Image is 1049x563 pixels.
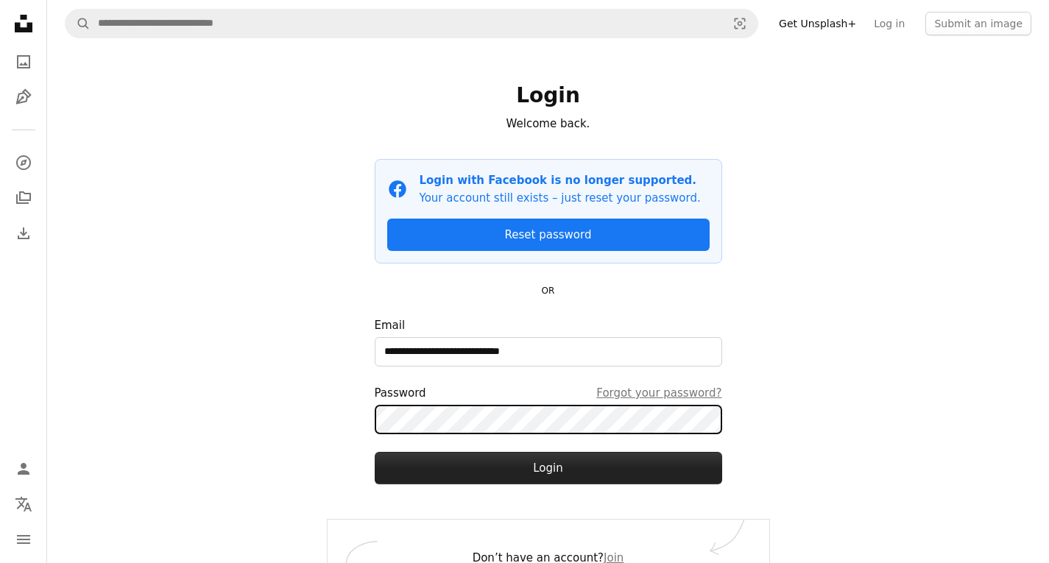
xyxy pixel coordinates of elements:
button: Language [9,489,38,519]
a: Log in [865,12,914,35]
div: Password [375,384,722,402]
button: Menu [9,525,38,554]
a: Home — Unsplash [9,9,38,41]
a: Photos [9,47,38,77]
a: Collections [9,183,38,213]
p: Welcome back. [375,115,722,132]
input: PasswordForgot your password? [375,405,722,434]
a: Explore [9,148,38,177]
a: Illustrations [9,82,38,112]
a: Log in / Sign up [9,454,38,484]
small: OR [542,286,555,296]
button: Search Unsplash [66,10,91,38]
p: Your account still exists – just reset your password. [420,189,701,207]
p: Login with Facebook is no longer supported. [420,171,701,189]
button: Visual search [722,10,757,38]
label: Email [375,316,722,367]
a: Download History [9,219,38,248]
form: Find visuals sitewide [65,9,758,38]
a: Reset password [387,219,710,251]
h1: Login [375,82,722,109]
a: Forgot your password? [596,384,721,402]
button: Login [375,452,722,484]
a: Get Unsplash+ [770,12,865,35]
input: Email [375,337,722,367]
button: Submit an image [925,12,1031,35]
